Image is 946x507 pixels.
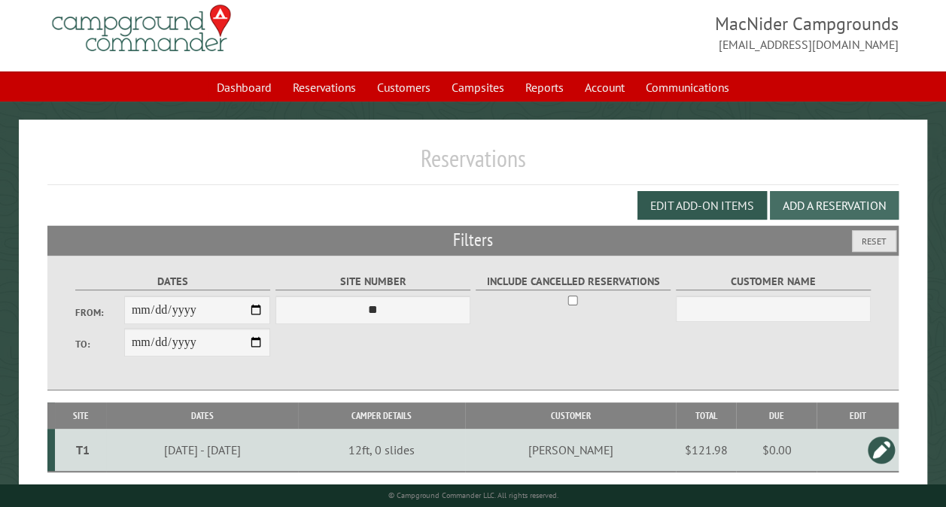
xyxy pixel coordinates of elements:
[61,442,104,457] div: T1
[443,73,513,102] a: Campsites
[47,226,899,254] h2: Filters
[516,73,573,102] a: Reports
[75,273,270,290] label: Dates
[676,273,871,290] label: Customer Name
[208,73,281,102] a: Dashboard
[465,429,677,472] td: [PERSON_NAME]
[817,402,899,429] th: Edit
[368,73,440,102] a: Customers
[75,305,124,320] label: From:
[109,442,296,457] div: [DATE] - [DATE]
[637,73,738,102] a: Communications
[275,273,470,290] label: Site Number
[770,191,899,220] button: Add a Reservation
[388,490,558,500] small: © Campground Commander LLC. All rights reserved.
[676,402,736,429] th: Total
[676,429,736,472] td: $121.98
[736,429,817,472] td: $0.00
[284,73,365,102] a: Reservations
[736,402,817,429] th: Due
[476,273,671,290] label: Include Cancelled Reservations
[106,402,298,429] th: Dates
[47,144,899,185] h1: Reservations
[298,429,465,472] td: 12ft, 0 slides
[473,11,899,53] span: MacNider Campgrounds [EMAIL_ADDRESS][DOMAIN_NAME]
[637,191,767,220] button: Edit Add-on Items
[55,402,107,429] th: Site
[75,337,124,351] label: To:
[465,402,677,429] th: Customer
[298,402,465,429] th: Camper Details
[576,73,634,102] a: Account
[852,230,896,252] button: Reset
